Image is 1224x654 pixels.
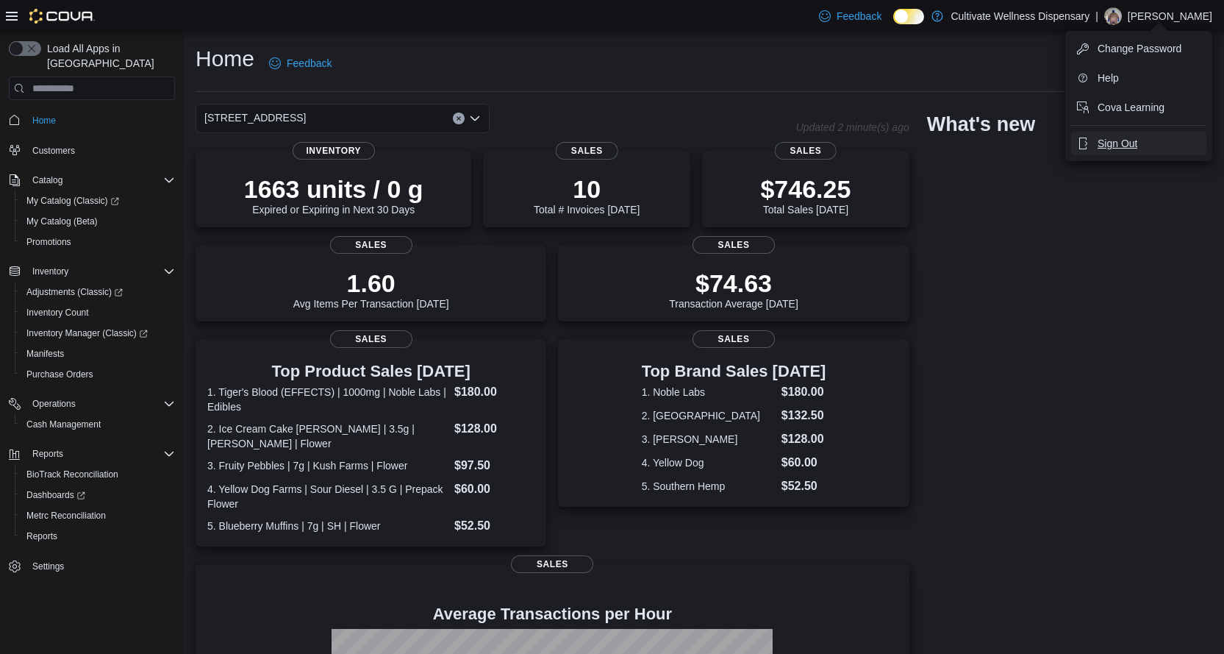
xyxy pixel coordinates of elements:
[26,510,106,522] span: Metrc Reconciliation
[15,191,181,211] a: My Catalog (Classic)
[3,444,181,464] button: Reports
[1071,132,1206,155] button: Sign Out
[453,113,465,124] button: Clear input
[669,269,798,310] div: Transaction Average [DATE]
[775,142,837,160] span: Sales
[1095,7,1098,25] p: |
[26,110,175,129] span: Home
[21,416,107,433] a: Cash Management
[15,364,181,385] button: Purchase Orders
[32,145,75,157] span: Customers
[3,394,181,414] button: Operations
[813,1,887,31] a: Feedback
[32,115,56,127] span: Home
[26,263,74,280] button: Inventory
[26,445,69,463] button: Reports
[21,304,95,321] a: Inventory Count
[26,171,68,189] button: Catalog
[21,366,99,383] a: Purchase Orders
[511,555,593,573] span: Sales
[454,457,534,474] dd: $97.50
[469,113,481,124] button: Open list of options
[642,432,776,447] dt: 3. [PERSON_NAME]
[21,345,175,363] span: Manifests
[293,269,449,310] div: Avg Items Per Transaction [DATE]
[32,174,62,186] span: Catalog
[21,366,175,383] span: Purchase Orders
[21,324,154,342] a: Inventory Manager (Classic)
[1128,7,1212,25] p: [PERSON_NAME]
[29,9,95,24] img: Cova
[1098,136,1137,151] span: Sign Out
[1098,41,1181,56] span: Change Password
[15,323,181,344] a: Inventory Manager (Classic)
[9,103,175,615] nav: Complex example
[207,519,448,533] dt: 5. Blueberry Muffins | 7g | SH | Flower
[21,283,129,301] a: Adjustments (Classic)
[207,458,448,473] dt: 3. Fruity Pebbles | 7g | Kush Farms | Flower
[26,171,175,189] span: Catalog
[26,112,62,129] a: Home
[207,385,448,414] dt: 1. Tiger's Blood (EFFECTS) | 1000mg | Noble Labs | Edibles
[293,269,449,298] p: 1.60
[692,236,775,254] span: Sales
[244,174,423,216] div: Expired or Expiring in Next 30 Days
[642,479,776,494] dt: 5. Southern Hemp
[26,369,93,380] span: Purchase Orders
[692,330,775,348] span: Sales
[534,174,640,216] div: Total # Invoices [DATE]
[207,363,534,380] h3: Top Product Sales [DATE]
[15,211,181,232] button: My Catalog (Beta)
[1098,100,1164,115] span: Cova Learning
[15,302,181,323] button: Inventory Count
[454,480,534,498] dd: $60.00
[21,324,175,342] span: Inventory Manager (Classic)
[32,398,76,410] span: Operations
[26,489,85,501] span: Dashboards
[21,527,175,545] span: Reports
[15,485,181,505] a: Dashboards
[330,236,412,254] span: Sales
[21,416,175,433] span: Cash Management
[15,505,181,526] button: Metrc Reconciliation
[15,232,181,252] button: Promotions
[330,330,412,348] span: Sales
[21,304,175,321] span: Inventory Count
[796,121,909,133] p: Updated 2 minute(s) ago
[26,445,175,463] span: Reports
[15,464,181,485] button: BioTrack Reconciliation
[21,486,91,504] a: Dashboards
[26,469,118,480] span: BioTrack Reconciliation
[26,395,82,413] button: Operations
[3,261,181,282] button: Inventory
[21,213,104,230] a: My Catalog (Beta)
[454,517,534,535] dd: $52.50
[3,140,181,161] button: Customers
[781,430,826,448] dd: $128.00
[760,174,851,216] div: Total Sales [DATE]
[32,448,63,460] span: Reports
[293,142,375,160] span: Inventory
[41,41,175,71] span: Load All Apps in [GEOGRAPHIC_DATA]
[642,455,776,470] dt: 4. Yellow Dog
[204,109,306,127] span: [STREET_ADDRESS]
[556,142,618,160] span: Sales
[21,507,175,525] span: Metrc Reconciliation
[3,109,181,130] button: Home
[26,236,71,248] span: Promotions
[760,174,851,204] p: $746.25
[781,477,826,495] dd: $52.50
[21,486,175,504] span: Dashboards
[642,408,776,423] dt: 2. [GEOGRAPHIC_DATA]
[669,269,798,298] p: $74.63
[21,527,63,545] a: Reports
[1104,7,1122,25] div: Lauren Stanford
[781,383,826,401] dd: $180.00
[207,422,448,451] dt: 2. Ice Cream Cake [PERSON_NAME] | 3.5g | [PERSON_NAME] | Flower
[534,174,640,204] p: 10
[263,49,337,78] a: Feedback
[21,466,124,483] a: BioTrack Reconciliation
[3,170,181,191] button: Catalog
[781,454,826,472] dd: $60.00
[1098,71,1119,85] span: Help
